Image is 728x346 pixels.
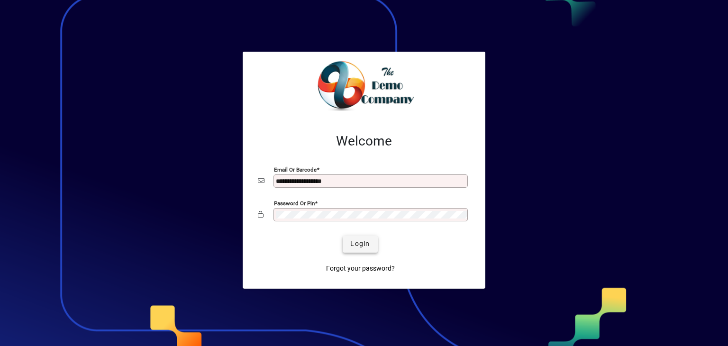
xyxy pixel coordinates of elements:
mat-label: Email or Barcode [274,166,317,173]
mat-label: Password or Pin [274,200,315,206]
a: Forgot your password? [322,260,399,277]
span: Login [350,239,370,249]
span: Forgot your password? [326,264,395,273]
h2: Welcome [258,133,470,149]
button: Login [343,236,377,253]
